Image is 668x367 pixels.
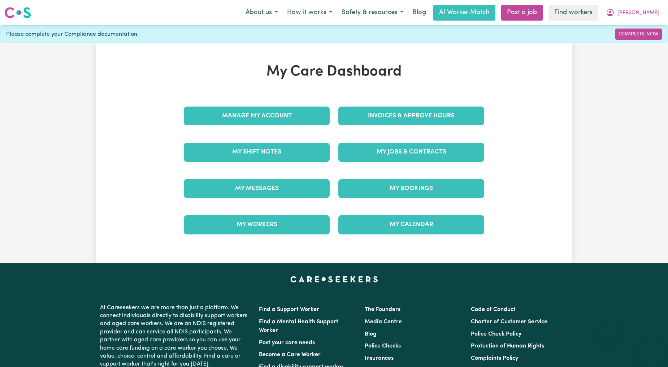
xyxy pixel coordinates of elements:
[471,343,544,349] a: Protection of Human Rights
[433,5,495,21] a: AI Worker Match
[408,5,430,21] a: Blog
[365,331,377,337] a: Blog
[471,355,518,361] a: Complaints Policy
[259,340,315,346] a: Post your care needs
[184,143,330,161] a: My Shift Notes
[184,215,330,234] a: My Workers
[615,29,662,40] a: Complete Now
[548,5,598,21] a: Find workers
[471,331,521,337] a: Police Check Policy
[471,307,516,312] a: Code of Conduct
[338,143,484,161] a: My Jobs & Contracts
[338,179,484,198] a: My Bookings
[184,107,330,125] a: Manage My Account
[290,276,378,282] a: Careseekers home page
[639,338,662,361] iframe: Button to launch messaging window
[259,352,321,358] a: Become a Care Worker
[365,343,401,349] a: Police Checks
[4,6,31,19] img: Careseekers logo
[365,319,402,325] a: Media Centre
[241,5,282,20] button: About us
[184,179,330,198] a: My Messages
[259,319,338,333] a: Find a Mental Health Support Worker
[365,307,400,312] a: The Founders
[601,5,664,20] button: My Account
[471,319,547,325] a: Charter of Customer Service
[259,307,319,312] a: Find a Support Worker
[338,107,484,125] a: Invoices & Approve Hours
[4,4,31,21] a: Careseekers logo
[337,5,408,20] button: Safety & resources
[6,30,139,39] span: Please complete your Compliance documentation.
[282,5,337,20] button: How it works
[617,9,659,17] span: [PERSON_NAME]
[338,215,484,234] a: My Calendar
[365,355,394,361] a: Insurances
[602,321,616,335] iframe: Close message
[501,5,543,21] a: Post a job
[179,63,489,81] h1: My Care Dashboard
